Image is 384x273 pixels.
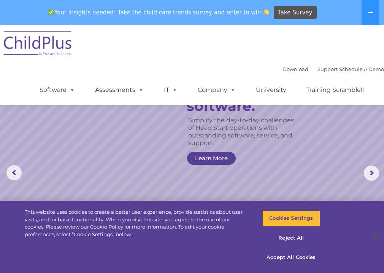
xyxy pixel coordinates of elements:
a: University [248,82,294,98]
span: Your insights needed! Take the child care trends survey and enter to win! [45,5,273,20]
a: Software [32,82,83,98]
rs-layer: The ORIGINAL Head Start software. [187,70,306,113]
a: Support [317,66,338,72]
div: This website uses cookies to create a better user experience, provide statistics about user visit... [25,208,251,238]
rs-layer: Simplify the day-to-day challenges of Head Start operations with outstanding software, service, a... [188,117,301,147]
a: Download [282,66,308,72]
button: Close [367,229,384,245]
font: | [282,66,384,72]
img: ✅ [48,9,54,15]
a: Learn More [187,152,236,165]
img: 👏 [263,9,269,15]
button: Accept All Cookies [262,249,320,265]
a: Training Scramble!! [299,82,371,98]
a: IT [156,82,185,98]
span: Take Survey [278,6,312,19]
a: Schedule A Demo [339,66,384,72]
button: Cookies Settings [262,210,320,226]
a: Company [190,82,243,98]
button: Reject All [262,230,320,246]
a: Assessments [87,82,151,98]
a: Take Survey [274,6,317,19]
